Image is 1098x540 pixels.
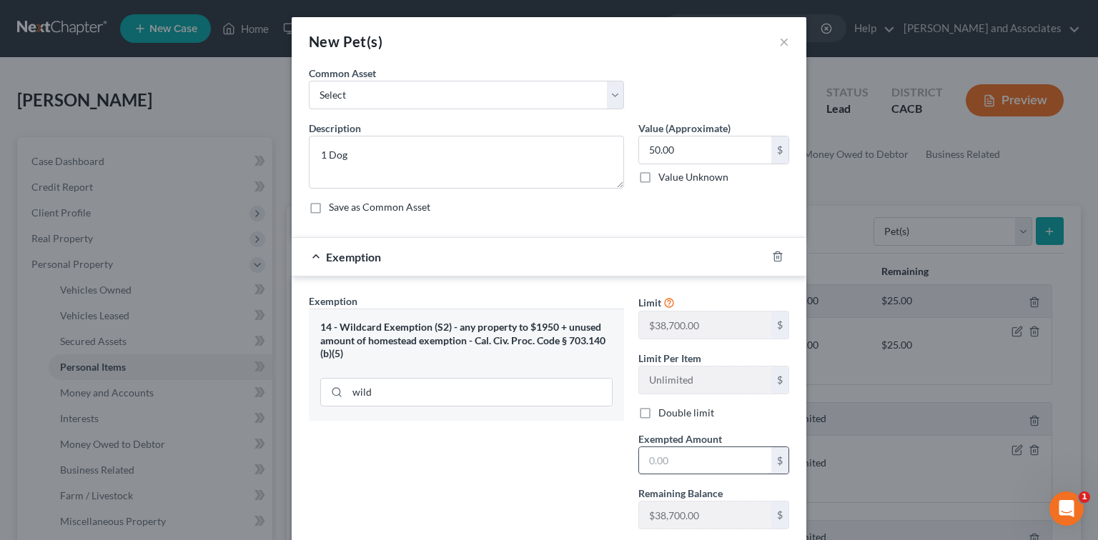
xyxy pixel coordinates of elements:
div: 14 - Wildcard Exemption (S2) - any property to $1950 + unused amount of homestead exemption - Cal... [320,321,613,361]
input: -- [639,501,771,529]
input: 0.00 [639,447,771,474]
div: $ [771,447,788,474]
label: Value Unknown [658,170,728,184]
label: Double limit [658,406,714,420]
span: 1 [1079,491,1090,503]
label: Common Asset [309,66,376,81]
input: -- [639,311,771,339]
input: -- [639,366,771,394]
button: × [779,33,789,50]
iframe: Intercom live chat [1049,491,1084,526]
div: $ [771,311,788,339]
span: Exemption [326,250,381,264]
div: $ [771,366,788,394]
span: Exemption [309,295,357,307]
label: Limit Per Item [638,351,701,366]
input: 0.00 [639,136,771,164]
div: New Pet(s) [309,31,382,51]
div: $ [771,136,788,164]
label: Save as Common Asset [329,200,430,214]
span: Exempted Amount [638,433,722,445]
label: Remaining Balance [638,486,723,501]
span: Limit [638,296,661,309]
div: $ [771,501,788,529]
span: Description [309,122,361,134]
input: Search exemption rules... [347,379,612,406]
label: Value (Approximate) [638,121,731,136]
